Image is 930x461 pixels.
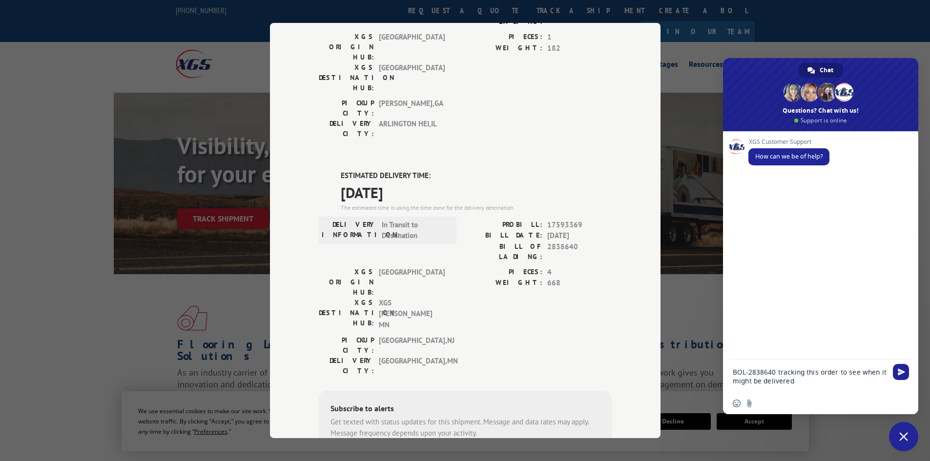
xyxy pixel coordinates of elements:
[379,98,445,119] span: [PERSON_NAME] , GA
[319,32,374,62] label: XGS ORIGIN HUB:
[547,241,612,262] span: 2838640
[319,62,374,93] label: XGS DESTINATION HUB:
[379,32,445,62] span: [GEOGRAPHIC_DATA]
[799,63,843,78] a: Chat
[547,278,612,289] span: 668
[547,230,612,241] span: [DATE]
[465,220,542,231] label: PROBILL:
[341,203,612,212] div: The estimated time is using the time zone for the delivery destination.
[547,267,612,278] span: 4
[893,364,909,380] span: Send
[379,356,445,376] span: [GEOGRAPHIC_DATA] , MN
[733,400,741,407] span: Insert an emoji
[341,181,612,203] span: [DATE]
[319,119,374,139] label: DELIVERY CITY:
[379,267,445,298] span: [GEOGRAPHIC_DATA]
[319,98,374,119] label: PICKUP CITY:
[755,152,823,160] span: How can we be of help?
[547,220,612,231] span: 17593369
[319,298,374,331] label: XGS DESTINATION HUB:
[379,298,445,331] span: XGS [PERSON_NAME] MN
[319,335,374,356] label: PICKUP CITY:
[465,241,542,262] label: BILL OF LADING:
[547,43,612,54] span: 182
[745,400,753,407] span: Send a file
[465,267,542,278] label: PIECES:
[733,360,889,393] textarea: Compose your message...
[379,62,445,93] span: [GEOGRAPHIC_DATA]
[547,32,612,43] span: 1
[889,422,918,451] a: Close chat
[820,63,833,78] span: Chat
[379,335,445,356] span: [GEOGRAPHIC_DATA] , NJ
[322,220,377,241] label: DELIVERY INFORMATION:
[465,230,542,241] label: BILL DATE:
[748,139,829,145] span: XGS Customer Support
[319,267,374,298] label: XGS ORIGIN HUB:
[382,220,448,241] span: In Transit to Destination
[331,417,600,439] div: Get texted with status updates for this shipment. Message and data rates may apply. Message frequ...
[465,278,542,289] label: WEIGHT:
[319,356,374,376] label: DELIVERY CITY:
[379,119,445,139] span: ARLINGTON HEI , IL
[465,32,542,43] label: PIECES:
[341,170,612,181] label: ESTIMATED DELIVERY TIME:
[465,43,542,54] label: WEIGHT:
[331,402,600,417] div: Subscribe to alerts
